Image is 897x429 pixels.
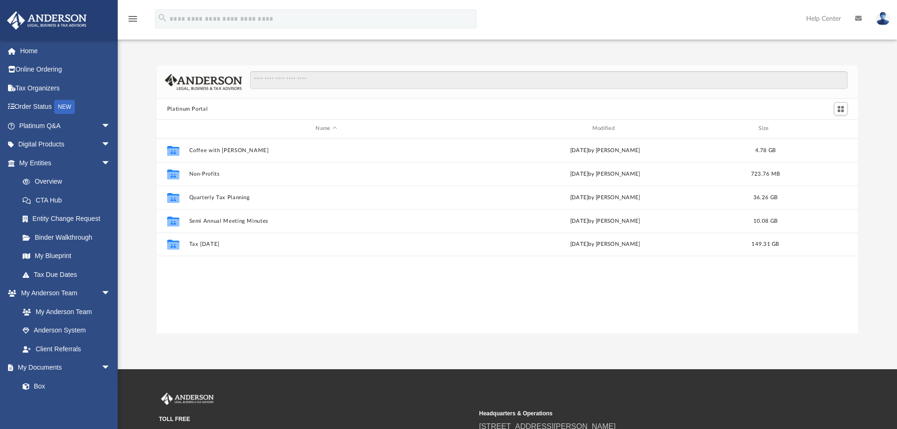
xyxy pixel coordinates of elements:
span: 10.08 GB [753,218,777,223]
a: My Blueprint [13,247,120,266]
div: Name [188,124,463,133]
img: User Pic [876,12,890,25]
a: My Documentsarrow_drop_down [7,358,120,377]
div: [DATE] by [PERSON_NAME] [468,146,742,154]
a: Meeting Minutes [13,396,120,414]
a: Tax Organizers [7,79,125,97]
a: Online Ordering [7,60,125,79]
span: 36.26 GB [753,194,777,200]
a: menu [127,18,138,24]
button: Tax [DATE] [189,241,463,247]
a: Box [13,377,115,396]
img: Anderson Advisors Platinum Portal [4,11,89,30]
a: Overview [13,172,125,191]
div: [DATE] by [PERSON_NAME] [468,240,742,249]
a: My Entitiesarrow_drop_down [7,154,125,172]
span: arrow_drop_down [101,116,120,136]
div: Size [746,124,784,133]
a: Home [7,41,125,60]
img: Anderson Advisors Platinum Portal [159,393,216,405]
a: Entity Change Request [13,210,125,228]
a: My Anderson Teamarrow_drop_down [7,284,120,303]
span: arrow_drop_down [101,154,120,173]
a: Digital Productsarrow_drop_down [7,135,125,154]
input: Search files and folders [250,71,848,89]
div: Modified [468,124,743,133]
a: Tax Due Dates [13,265,125,284]
a: CTA Hub [13,191,125,210]
div: grid [157,138,858,333]
button: Platinum Portal [167,105,208,113]
a: Binder Walkthrough [13,228,125,247]
span: arrow_drop_down [101,358,120,378]
button: Coffee with [PERSON_NAME] [189,147,463,154]
button: Non-Profits [189,171,463,177]
div: id [788,124,854,133]
span: 723.76 MB [751,171,780,176]
a: Anderson System [13,321,120,340]
small: TOLL FREE [159,415,473,423]
i: menu [127,13,138,24]
button: Quarterly Tax Planning [189,194,463,201]
div: NEW [54,100,75,114]
i: search [157,13,168,23]
button: Semi Annual Meeting Minutes [189,218,463,224]
span: arrow_drop_down [101,284,120,303]
div: id [161,124,185,133]
div: [DATE] by [PERSON_NAME] [468,170,742,178]
div: [DATE] by [PERSON_NAME] [468,193,742,202]
span: 4.78 GB [755,147,776,153]
button: Switch to Grid View [834,102,848,115]
small: Headquarters & Operations [479,409,793,418]
a: Client Referrals [13,340,120,358]
span: 149.31 GB [752,242,779,247]
a: Platinum Q&Aarrow_drop_down [7,116,125,135]
a: Order StatusNEW [7,97,125,117]
a: My Anderson Team [13,302,115,321]
span: arrow_drop_down [101,135,120,154]
div: [DATE] by [PERSON_NAME] [468,217,742,225]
